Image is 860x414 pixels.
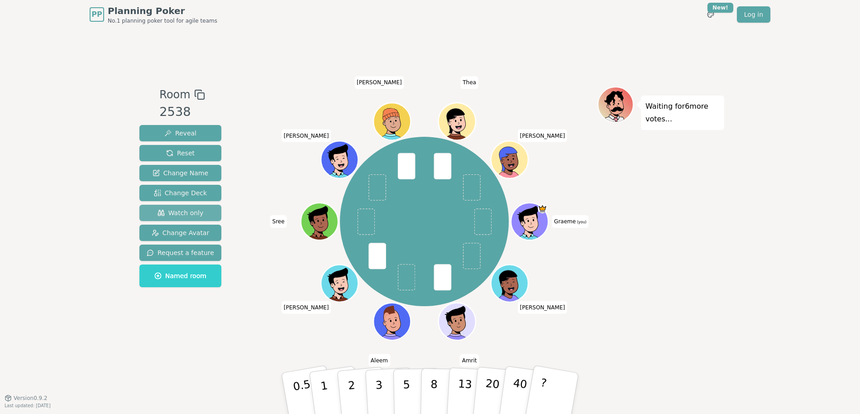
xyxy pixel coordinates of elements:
[91,9,102,20] span: PP
[707,3,733,13] div: New!
[538,204,547,213] span: Graeme is the host
[154,271,206,280] span: Named room
[517,301,567,314] span: Click to change your name
[90,5,217,24] a: PPPlanning PokerNo.1 planning poker tool for agile teams
[164,129,196,138] span: Reveal
[5,395,48,402] button: Version0.9.2
[139,225,221,241] button: Change Avatar
[152,228,210,237] span: Change Avatar
[517,130,567,142] span: Click to change your name
[552,215,589,228] span: Click to change your name
[282,301,331,314] span: Click to change your name
[139,125,221,141] button: Reveal
[14,395,48,402] span: Version 0.9.2
[512,204,547,239] button: Click to change your avatar
[282,130,331,142] span: Click to change your name
[270,215,287,228] span: Click to change your name
[108,17,217,24] span: No.1 planning poker tool for agile teams
[576,220,587,224] span: (you)
[139,265,221,287] button: Named room
[460,76,478,89] span: Click to change your name
[460,354,479,367] span: Click to change your name
[158,208,204,217] span: Watch only
[154,188,207,197] span: Change Deck
[368,354,390,367] span: Click to change your name
[139,165,221,181] button: Change Name
[139,145,221,161] button: Reset
[159,87,190,103] span: Room
[108,5,217,17] span: Planning Poker
[147,248,214,257] span: Request a feature
[139,205,221,221] button: Watch only
[702,6,719,23] button: New!
[159,103,205,121] div: 2538
[737,6,770,23] a: Log in
[5,403,51,408] span: Last updated: [DATE]
[153,168,208,178] span: Change Name
[645,100,720,125] p: Waiting for 6 more votes...
[166,149,195,158] span: Reset
[139,245,221,261] button: Request a feature
[354,76,404,89] span: Click to change your name
[139,185,221,201] button: Change Deck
